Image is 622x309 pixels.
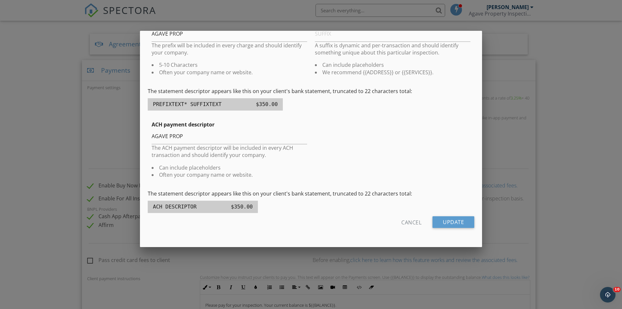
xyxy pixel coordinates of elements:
[600,287,616,303] iframe: Intercom live chat
[148,98,283,111] p: PREFIXTEXT* SUFFIXTEXT $350.00
[315,69,470,76] li: We recommend {{ADDRESS}} or {{SERVICES}}.
[152,164,307,171] li: Can include placeholders
[148,190,474,197] p: The statement descriptor appears like this on your client's bank statement, truncated to 22 chara...
[315,42,470,56] p: A suffix is dynamic and per-transaction and should identify something unique about this particula...
[148,88,474,95] p: The statement descriptor appears like this on your client's bank statement, truncated to 22 chara...
[152,69,307,76] li: Often your company name or website.
[315,26,470,42] input: SUFFIX
[152,61,307,68] li: 5-10 Characters
[152,42,307,56] p: The prefix will be included in every charge and should identify your company.
[315,61,470,68] li: Can include placeholders
[432,216,474,228] input: Update
[401,216,421,228] div: Cancel
[152,26,307,42] input: PREFIX
[152,121,214,128] strong: ACH payment descriptor
[152,144,307,159] p: The ACH payment descriptor will be included in every ACH transaction and should identify your com...
[152,171,307,178] li: Often your company name or website.
[148,201,258,213] p: ACH DESCRIPTOR $350.00
[613,287,621,292] span: 10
